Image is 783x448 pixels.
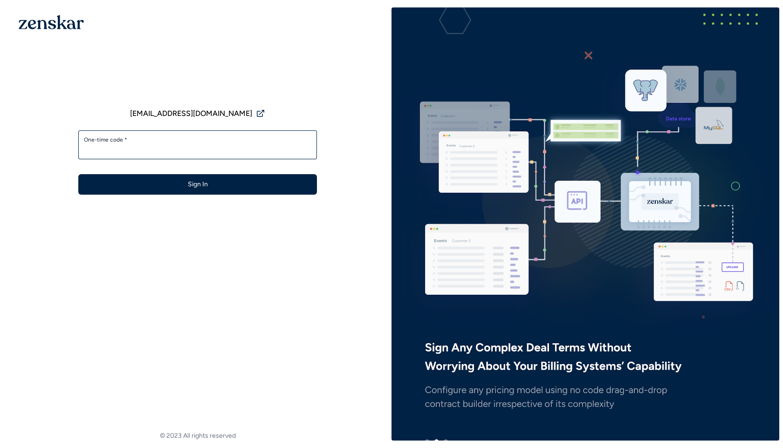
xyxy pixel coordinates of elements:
[130,108,252,119] span: [EMAIL_ADDRESS][DOMAIN_NAME]
[78,174,317,195] button: Sign In
[84,136,311,143] label: One-time code *
[4,431,391,441] footer: © 2023 All rights reserved
[19,15,84,29] img: 1OGAJ2xQqyY4LXKgY66KYq0eOWRCkrZdAb3gUhuVAqdWPZE9SRJmCz+oDMSn4zDLXe31Ii730ItAGKgCKgCCgCikA4Av8PJUP...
